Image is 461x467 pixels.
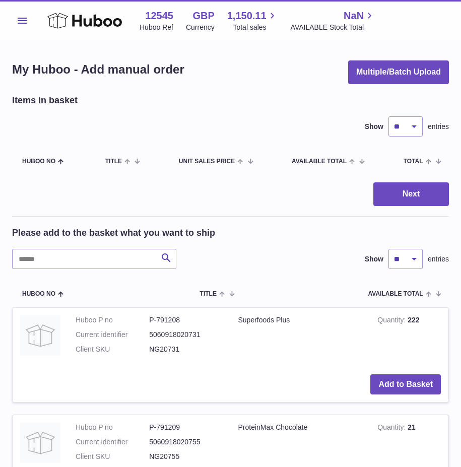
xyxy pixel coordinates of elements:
[149,437,223,447] dd: 5060918020755
[149,452,223,461] dd: NG20755
[12,61,184,78] h1: My Huboo - Add manual order
[12,94,78,106] h2: Items in basket
[227,9,278,32] a: 1,150.11 Total sales
[20,315,60,356] img: Superfoods Plus
[149,423,223,432] dd: P-791209
[200,291,217,297] span: Title
[344,9,364,23] span: NaN
[76,423,149,432] dt: Huboo P no
[233,23,278,32] span: Total sales
[365,254,383,264] label: Show
[428,254,449,264] span: entries
[76,452,149,461] dt: Client SKU
[76,345,149,354] dt: Client SKU
[20,423,60,463] img: ProteinMax Chocolate
[370,374,441,395] button: Add to Basket
[12,227,215,239] h2: Please add to the basket what you want to ship
[76,330,149,340] dt: Current identifier
[140,23,173,32] div: Huboo Ref
[368,291,423,297] span: AVAILABLE Total
[149,315,223,325] dd: P-791208
[145,9,173,23] strong: 12545
[377,423,408,434] strong: Quantity
[22,158,55,165] span: Huboo no
[370,308,448,367] td: 222
[149,330,223,340] dd: 5060918020731
[373,182,449,206] button: Next
[428,122,449,131] span: entries
[192,9,214,23] strong: GBP
[179,158,235,165] span: Unit Sales Price
[231,308,370,367] td: Superfoods Plus
[292,158,347,165] span: AVAILABLE Total
[377,316,408,326] strong: Quantity
[76,437,149,447] dt: Current identifier
[186,23,215,32] div: Currency
[365,122,383,131] label: Show
[291,23,376,32] span: AVAILABLE Stock Total
[149,345,223,354] dd: NG20731
[291,9,376,32] a: NaN AVAILABLE Stock Total
[227,9,267,23] span: 1,150.11
[105,158,122,165] span: Title
[348,60,449,84] button: Multiple/Batch Upload
[22,291,55,297] span: Huboo no
[404,158,423,165] span: Total
[76,315,149,325] dt: Huboo P no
